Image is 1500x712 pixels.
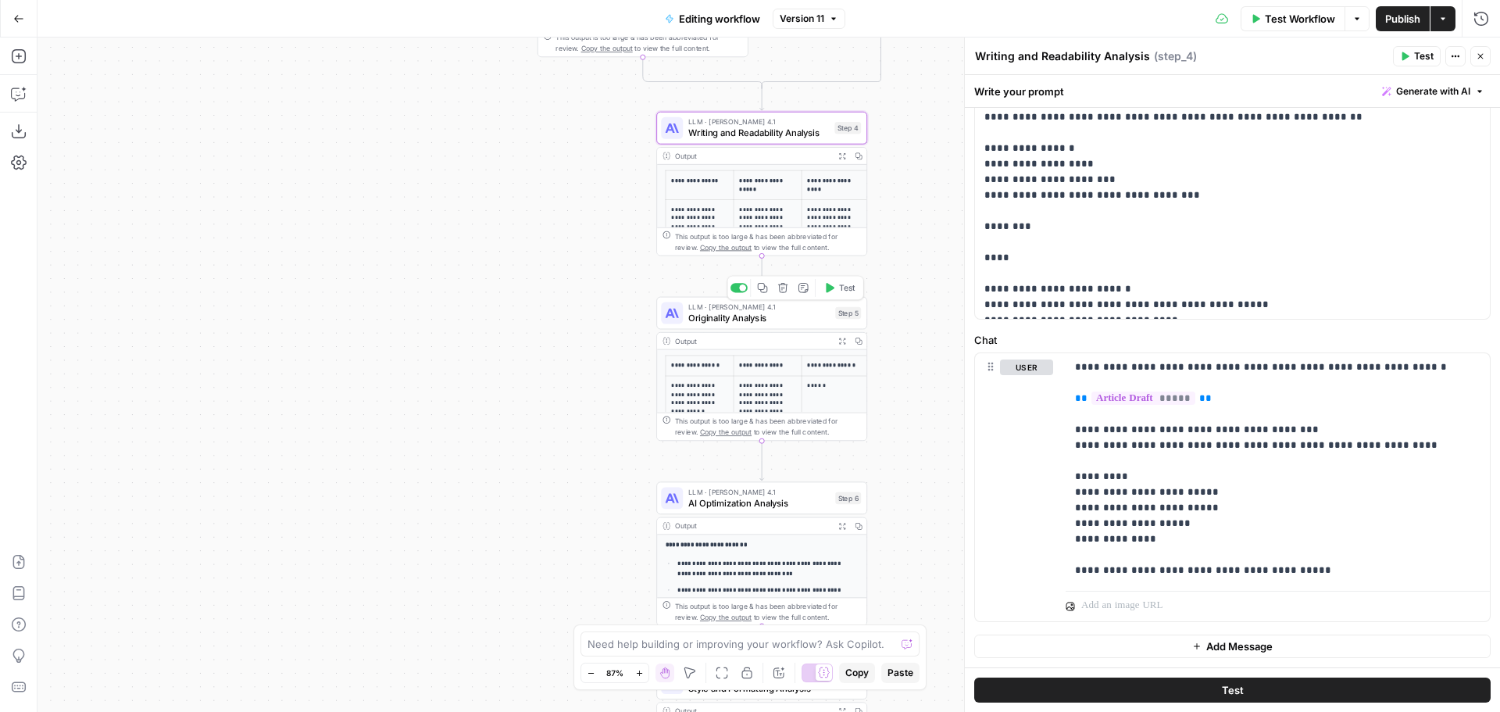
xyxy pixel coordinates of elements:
span: AI Optimization Analysis [688,496,830,510]
span: Test [1222,682,1244,698]
button: Publish [1376,6,1430,31]
div: This output is too large & has been abbreviated for review. to view the full content. [675,231,862,252]
span: Writing and Readability Analysis [688,126,829,139]
div: This output is too large & has been abbreviated for review. to view the full content. [675,416,862,438]
span: Test [839,281,855,294]
span: Copy the output [700,613,752,621]
span: Paste [887,666,913,680]
div: Output [675,521,830,531]
span: LLM · [PERSON_NAME] 4.1 [688,302,830,313]
span: Generate with AI [1396,84,1470,98]
div: Step 5 [835,307,861,320]
button: Test Workflow [1241,6,1345,31]
span: Add Message [1206,639,1273,654]
div: This output is too large & has been abbreviated for review. to view the full content. [555,32,742,54]
button: Editing workflow [655,6,770,31]
span: Editing workflow [679,11,760,27]
span: Copy the output [700,428,752,436]
span: Style and Formatting Analysis [688,681,830,694]
button: Copy [839,663,875,683]
span: Test [1414,49,1434,63]
div: Output [675,335,830,346]
span: ( step_4 ) [1154,48,1197,64]
button: Generate with AI [1376,81,1491,102]
span: Originality Analysis [688,311,830,324]
span: Version 11 [780,12,824,26]
span: LLM · [PERSON_NAME] 4.1 [688,487,830,498]
button: Test [818,279,860,297]
textarea: Writing and Readability Analysis [975,48,1150,64]
span: LLM · [PERSON_NAME] 4.1 [688,116,829,127]
button: Version 11 [773,9,845,29]
div: This output is too large & has been abbreviated for review. to view the full content. [675,601,862,623]
button: Test [1393,46,1441,66]
g: Edge from step_5 to step_6 [760,441,764,480]
g: Edge from step_2-conditional-end to step_4 [760,85,764,110]
button: Add Message [974,635,1491,658]
span: 87% [606,667,623,679]
label: Chat [974,332,1491,348]
div: Write your prompt [965,75,1500,107]
button: Paste [881,663,920,683]
button: user [1000,360,1053,375]
button: Test [974,678,1491,703]
div: user [975,353,1053,622]
g: Edge from step_3 to step_2-conditional-end [643,57,762,88]
span: Publish [1385,11,1420,27]
div: Output [675,150,830,161]
span: Copy the output [581,45,633,52]
div: Step 6 [835,492,861,504]
div: Step 4 [834,122,861,134]
span: Copy [845,666,869,680]
span: Test Workflow [1265,11,1335,27]
span: Copy the output [700,243,752,251]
